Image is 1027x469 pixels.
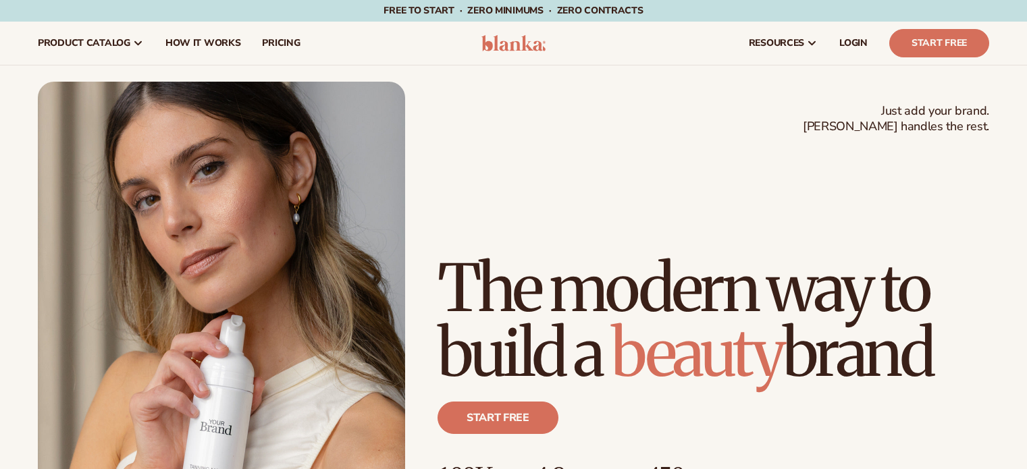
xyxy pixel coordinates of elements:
[839,38,868,49] span: LOGIN
[155,22,252,65] a: How It Works
[251,22,311,65] a: pricing
[738,22,828,65] a: resources
[749,38,804,49] span: resources
[438,402,558,434] a: Start free
[481,35,546,51] img: logo
[438,256,989,385] h1: The modern way to build a brand
[828,22,878,65] a: LOGIN
[803,103,989,135] span: Just add your brand. [PERSON_NAME] handles the rest.
[38,38,130,49] span: product catalog
[889,29,989,57] a: Start Free
[165,38,241,49] span: How It Works
[611,312,783,393] span: beauty
[27,22,155,65] a: product catalog
[262,38,300,49] span: pricing
[384,4,643,17] span: Free to start · ZERO minimums · ZERO contracts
